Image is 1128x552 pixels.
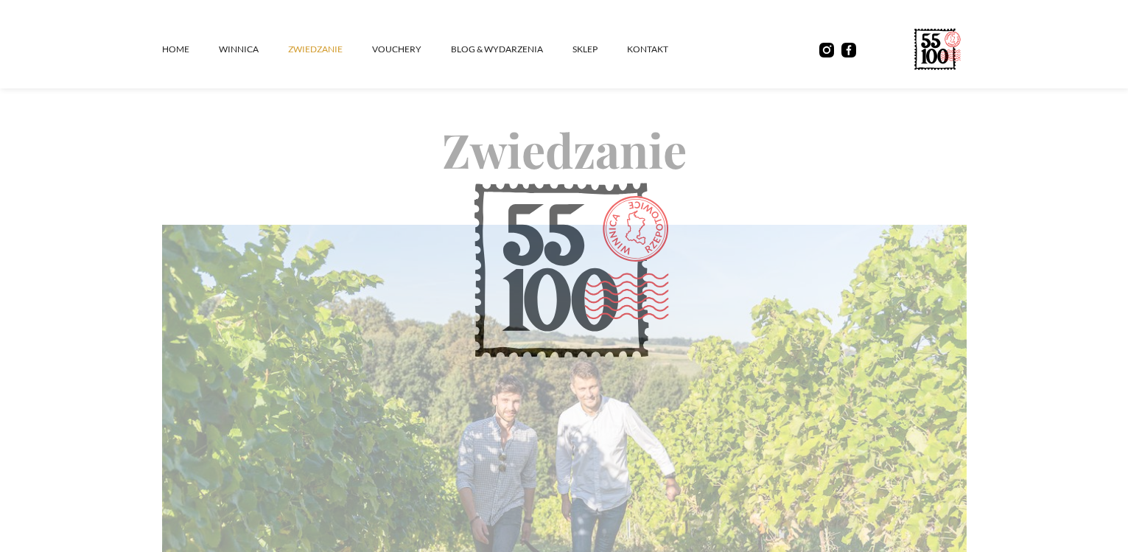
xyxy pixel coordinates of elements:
[572,27,627,71] a: SKLEP
[219,27,288,71] a: winnica
[372,27,451,71] a: vouchery
[451,27,572,71] a: Blog & Wydarzenia
[627,27,698,71] a: kontakt
[162,27,219,71] a: Home
[288,27,372,71] a: ZWIEDZANIE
